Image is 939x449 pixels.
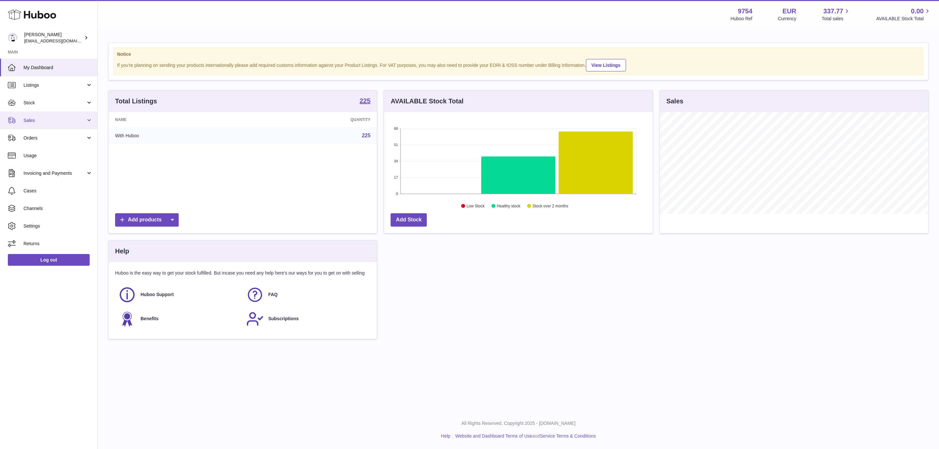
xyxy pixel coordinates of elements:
[738,7,753,16] strong: 9754
[23,223,93,229] span: Settings
[391,97,463,106] h3: AVAILABLE Stock Total
[360,97,370,105] a: 225
[117,51,920,57] strong: Notice
[23,188,93,194] span: Cases
[23,117,86,124] span: Sales
[117,58,920,71] div: If you're planning on sending your products internationally please add required customs informati...
[23,170,86,176] span: Invoicing and Payments
[115,270,370,276] p: Huboo is the easy way to get your stock fulfilled. But incase you need any help here's our ways f...
[118,286,240,304] a: Huboo Support
[141,292,174,298] span: Huboo Support
[115,247,129,256] h3: Help
[497,204,521,208] text: Healthy stock
[23,205,93,212] span: Channels
[8,254,90,266] a: Log out
[23,153,93,159] span: Usage
[268,316,299,322] span: Subscriptions
[103,420,934,427] p: All Rights Reserved. Copyright 2025 - [DOMAIN_NAME]
[453,433,596,439] li: and
[250,112,377,127] th: Quantity
[455,433,532,439] a: Website and Dashboard Terms of Use
[911,7,924,16] span: 0.00
[876,7,931,22] a: 0.00 AVAILABLE Stock Total
[23,65,93,71] span: My Dashboard
[391,213,427,227] a: Add Stock
[23,100,86,106] span: Stock
[23,241,93,247] span: Returns
[23,82,86,88] span: Listings
[118,310,240,328] a: Benefits
[246,310,367,328] a: Subscriptions
[666,97,683,106] h3: Sales
[782,7,796,16] strong: EUR
[268,292,278,298] span: FAQ
[8,33,18,43] img: info@fieldsluxury.london
[362,133,371,138] a: 225
[533,204,568,208] text: Stock over 2 months
[394,159,398,163] text: 34
[467,204,485,208] text: Low Stock
[822,16,851,22] span: Total sales
[115,97,157,106] h3: Total Listings
[24,38,96,43] span: [EMAIL_ADDRESS][DOMAIN_NAME]
[24,32,83,44] div: [PERSON_NAME]
[394,175,398,179] text: 17
[394,143,398,147] text: 51
[246,286,367,304] a: FAQ
[540,433,596,439] a: Service Terms & Conditions
[109,112,250,127] th: Name
[396,192,398,196] text: 0
[394,127,398,130] text: 68
[823,7,843,16] span: 337.77
[441,433,451,439] a: Help
[731,16,753,22] div: Huboo Ref
[109,127,250,144] td: With Huboo
[23,135,86,141] span: Orders
[115,213,179,227] a: Add products
[822,7,851,22] a: 337.77 Total sales
[586,59,626,71] a: View Listings
[360,97,370,104] strong: 225
[876,16,931,22] span: AVAILABLE Stock Total
[141,316,158,322] span: Benefits
[778,16,797,22] div: Currency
